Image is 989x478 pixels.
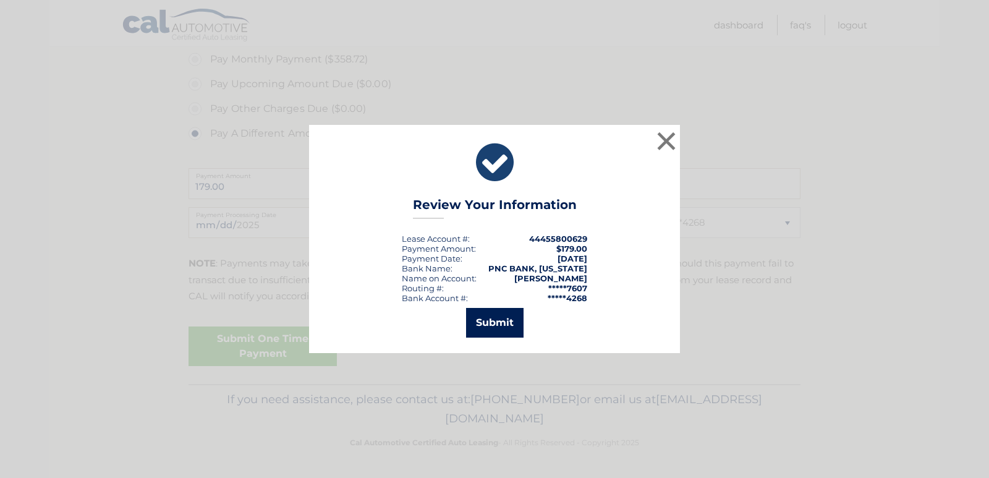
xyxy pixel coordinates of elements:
div: : [402,254,462,263]
div: Routing #: [402,283,444,293]
button: Submit [466,308,524,338]
span: Payment Date [402,254,461,263]
div: Payment Amount: [402,244,476,254]
span: $179.00 [556,244,587,254]
h3: Review Your Information [413,197,577,219]
button: × [654,129,679,153]
strong: PNC BANK, [US_STATE] [488,263,587,273]
strong: [PERSON_NAME] [514,273,587,283]
div: Bank Name: [402,263,452,273]
span: [DATE] [558,254,587,263]
div: Bank Account #: [402,293,468,303]
strong: 44455800629 [529,234,587,244]
div: Lease Account #: [402,234,470,244]
div: Name on Account: [402,273,477,283]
